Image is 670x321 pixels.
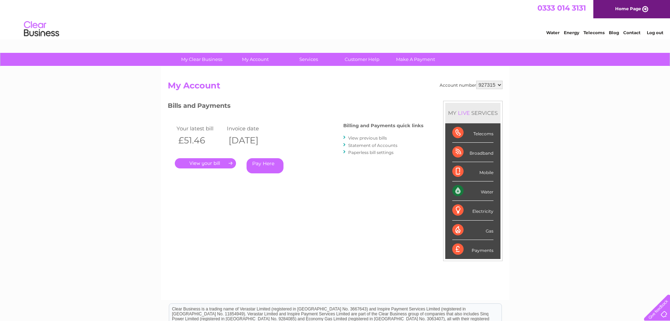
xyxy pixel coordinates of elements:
[247,158,283,173] a: Pay Here
[173,53,231,66] a: My Clear Business
[280,53,338,66] a: Services
[348,143,397,148] a: Statement of Accounts
[333,53,391,66] a: Customer Help
[168,101,423,113] h3: Bills and Payments
[609,30,619,35] a: Blog
[452,240,493,259] div: Payments
[452,221,493,240] div: Gas
[225,133,276,148] th: [DATE]
[457,110,471,116] div: LIVE
[537,4,586,12] a: 0333 014 3131
[452,123,493,143] div: Telecoms
[647,30,663,35] a: Log out
[445,103,500,123] div: MY SERVICES
[24,18,59,40] img: logo.png
[175,158,236,168] a: .
[175,133,225,148] th: £51.46
[452,181,493,201] div: Water
[440,81,503,89] div: Account number
[169,4,502,34] div: Clear Business is a trading name of Verastar Limited (registered in [GEOGRAPHIC_DATA] No. 3667643...
[564,30,579,35] a: Energy
[546,30,560,35] a: Water
[348,150,394,155] a: Paperless bill settings
[583,30,605,35] a: Telecoms
[343,123,423,128] h4: Billing and Payments quick links
[226,53,284,66] a: My Account
[452,162,493,181] div: Mobile
[348,135,387,141] a: View previous bills
[623,30,640,35] a: Contact
[387,53,445,66] a: Make A Payment
[168,81,503,94] h2: My Account
[452,201,493,220] div: Electricity
[225,124,276,133] td: Invoice date
[452,143,493,162] div: Broadband
[175,124,225,133] td: Your latest bill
